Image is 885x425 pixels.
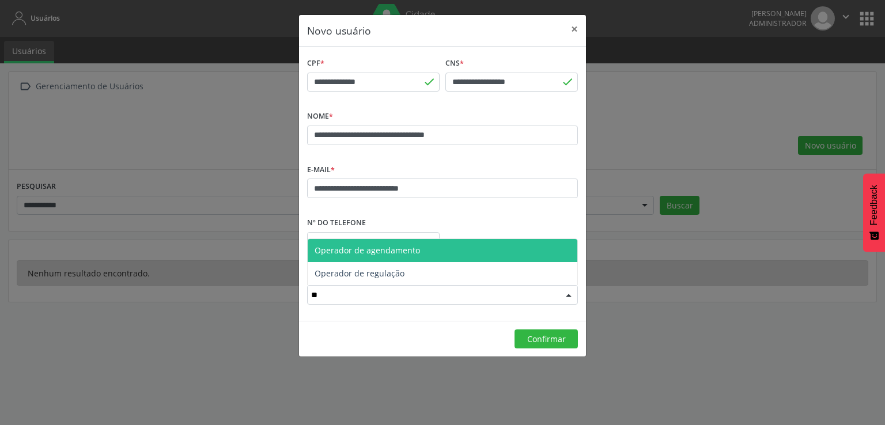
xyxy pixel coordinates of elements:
label: Nº do Telefone [307,214,366,232]
button: Confirmar [515,329,578,349]
span: Confirmar [527,333,566,344]
label: Nome [307,108,333,126]
span: Operador de regulação [315,268,404,279]
button: Close [563,15,586,43]
label: CNS [445,55,464,73]
h5: Novo usuário [307,23,371,38]
span: done [423,75,436,88]
span: Feedback [869,185,879,225]
button: Feedback - Mostrar pesquisa [863,173,885,252]
label: E-mail [307,161,335,179]
span: done [561,75,574,88]
span: Operador de agendamento [315,245,420,256]
label: CPF [307,55,324,73]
